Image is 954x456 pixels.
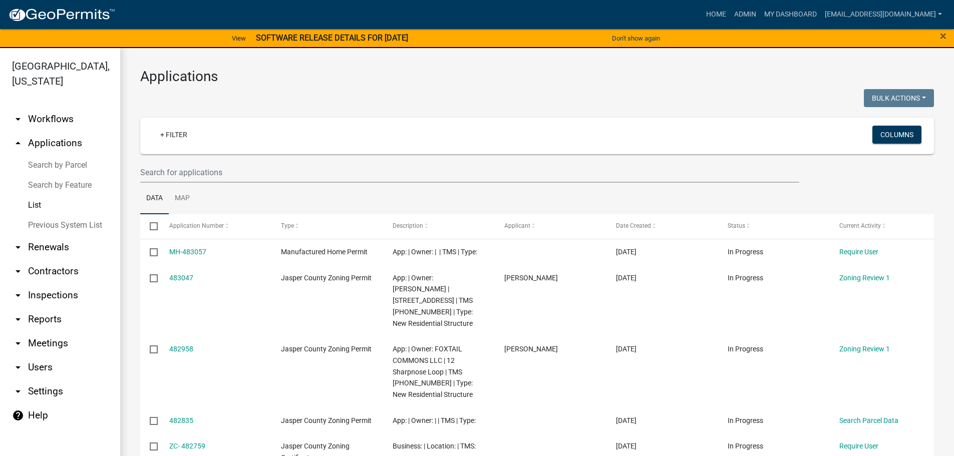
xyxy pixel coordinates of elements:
[839,274,890,282] a: Zoning Review 1
[728,416,763,424] span: In Progress
[504,274,558,282] span: Jonathan Pfohl
[728,222,745,229] span: Status
[12,337,24,349] i: arrow_drop_down
[140,162,799,183] input: Search for applications
[169,248,206,256] a: MH-483057
[152,126,195,144] a: + Filter
[616,345,637,353] span: 09/23/2025
[839,442,878,450] a: Require User
[12,289,24,301] i: arrow_drop_down
[872,126,921,144] button: Columns
[504,345,558,353] span: Preston Parfitt
[730,5,760,24] a: Admin
[393,248,477,256] span: App: | Owner: | | TMS | Type:
[504,222,530,229] span: Applicant
[606,214,718,238] datatable-header-cell: Date Created
[281,416,372,424] span: Jasper County Zoning Permit
[159,214,271,238] datatable-header-cell: Application Number
[728,345,763,353] span: In Progress
[616,248,637,256] span: 09/23/2025
[718,214,830,238] datatable-header-cell: Status
[12,137,24,149] i: arrow_drop_up
[169,442,205,450] a: ZC- 482759
[839,345,890,353] a: Zoning Review 1
[616,416,637,424] span: 09/23/2025
[393,442,476,450] span: Business: | Location: | TMS:
[12,361,24,373] i: arrow_drop_down
[839,416,898,424] a: Search Parcel Data
[281,248,368,256] span: Manufactured Home Permit
[393,222,423,229] span: Description
[728,248,763,256] span: In Progress
[169,274,193,282] a: 483047
[608,30,664,47] button: Don't show again
[12,385,24,397] i: arrow_drop_down
[140,183,169,215] a: Data
[281,222,294,229] span: Type
[393,345,473,398] span: App: | Owner: FOXTAIL COMMONS LLC | 12 Sharpnose Loop | TMS 081-00-03-030 | Type: New Residential...
[616,222,651,229] span: Date Created
[12,241,24,253] i: arrow_drop_down
[12,409,24,421] i: help
[271,214,383,238] datatable-header-cell: Type
[864,89,934,107] button: Bulk Actions
[728,442,763,450] span: In Progress
[383,214,495,238] datatable-header-cell: Description
[228,30,250,47] a: View
[393,274,473,327] span: App: | Owner: Jonathan Pfohl | 283 Cassique Creek Dr. | TMS 094-06-00-016 | Type: New Residential...
[940,29,946,43] span: ×
[728,274,763,282] span: In Progress
[140,68,934,85] h3: Applications
[12,113,24,125] i: arrow_drop_down
[702,5,730,24] a: Home
[839,248,878,256] a: Require User
[616,274,637,282] span: 09/23/2025
[393,416,476,424] span: App: | Owner: | | TMS | Type:
[821,5,946,24] a: [EMAIL_ADDRESS][DOMAIN_NAME]
[760,5,821,24] a: My Dashboard
[495,214,606,238] datatable-header-cell: Applicant
[12,313,24,325] i: arrow_drop_down
[169,183,196,215] a: Map
[616,442,637,450] span: 09/23/2025
[281,274,372,282] span: Jasper County Zoning Permit
[839,222,881,229] span: Current Activity
[281,345,372,353] span: Jasper County Zoning Permit
[169,222,224,229] span: Application Number
[169,416,193,424] a: 482835
[940,30,946,42] button: Close
[12,265,24,277] i: arrow_drop_down
[140,214,159,238] datatable-header-cell: Select
[830,214,941,238] datatable-header-cell: Current Activity
[256,33,408,43] strong: SOFTWARE RELEASE DETAILS FOR [DATE]
[169,345,193,353] a: 482958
